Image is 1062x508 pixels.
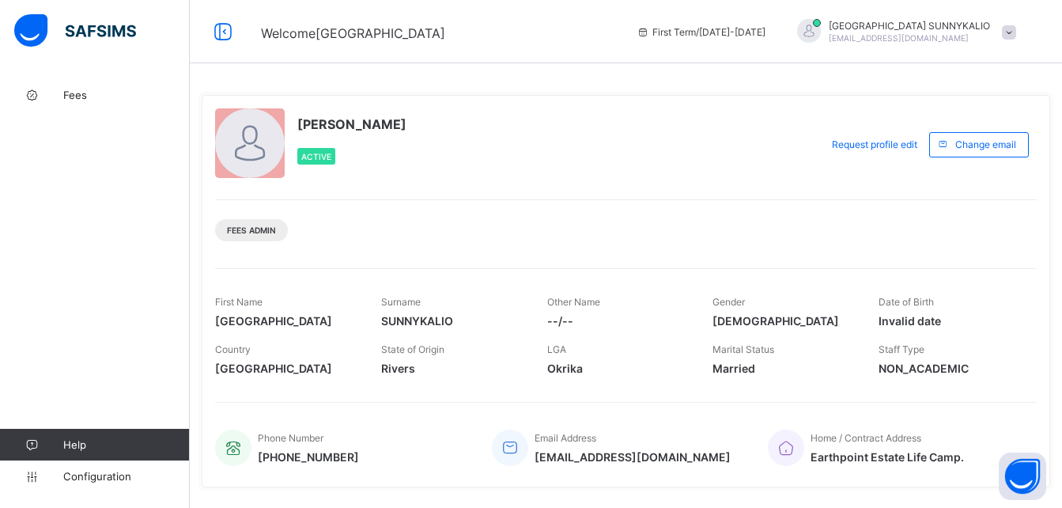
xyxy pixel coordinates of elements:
[215,343,251,355] span: Country
[14,14,136,47] img: safsims
[258,432,323,444] span: Phone Number
[879,362,1021,375] span: NON_ACADEMIC
[712,296,745,308] span: Gender
[547,296,600,308] span: Other Name
[215,296,263,308] span: First Name
[879,343,924,355] span: Staff Type
[215,314,357,328] span: [GEOGRAPHIC_DATA]
[999,453,1046,500] button: Open asap
[381,362,523,375] span: Rivers
[832,138,917,150] span: Request profile edit
[712,362,855,375] span: Married
[811,432,921,444] span: Home / Contract Address
[712,343,774,355] span: Marital Status
[811,450,964,464] span: Earthpoint Estate Life Camp.
[535,450,731,464] span: [EMAIL_ADDRESS][DOMAIN_NAME]
[712,314,855,328] span: [DEMOGRAPHIC_DATA]
[547,314,690,328] span: --/--
[781,19,1024,45] div: FLORENCESUNNYKALIO
[829,33,969,43] span: [EMAIL_ADDRESS][DOMAIN_NAME]
[535,432,596,444] span: Email Address
[879,314,1021,328] span: Invalid date
[63,438,189,451] span: Help
[258,450,359,464] span: [PHONE_NUMBER]
[547,362,690,375] span: Okrika
[301,152,331,161] span: Active
[829,20,990,32] span: [GEOGRAPHIC_DATA] SUNNYKALIO
[637,26,765,38] span: session/term information
[261,25,445,41] span: Welcome [GEOGRAPHIC_DATA]
[381,314,523,328] span: SUNNYKALIO
[381,296,421,308] span: Surname
[547,343,566,355] span: LGA
[63,470,189,483] span: Configuration
[955,138,1016,150] span: Change email
[381,343,444,355] span: State of Origin
[227,226,276,235] span: Fees Admin
[297,116,406,132] span: [PERSON_NAME]
[215,362,357,375] span: [GEOGRAPHIC_DATA]
[63,89,190,101] span: Fees
[879,296,934,308] span: Date of Birth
